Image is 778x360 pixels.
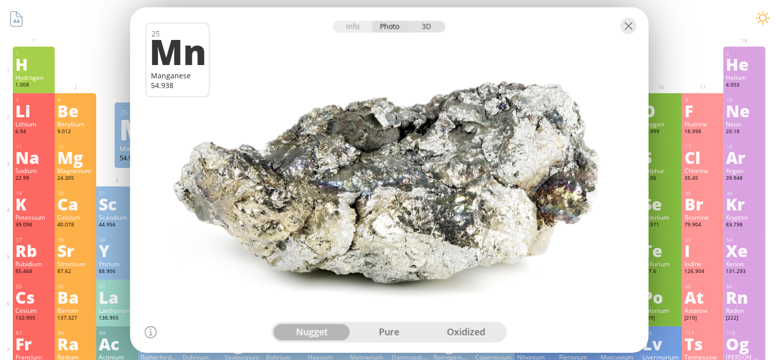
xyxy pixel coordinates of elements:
[15,260,52,268] div: Rubidium
[119,121,165,137] div: Mn
[58,143,94,150] div: 12
[726,56,763,72] div: He
[726,196,763,212] div: Kr
[15,221,52,229] div: 39.098
[726,283,763,290] div: 86
[726,190,763,197] div: 36
[57,196,94,212] div: Ca
[726,330,763,336] div: 118
[726,221,763,229] div: 83.798
[684,289,721,305] div: At
[643,237,679,243] div: 52
[726,268,763,276] div: 131.293
[726,50,763,57] div: 2
[15,175,52,183] div: 22.99
[57,149,94,165] div: Mg
[15,196,52,212] div: K
[58,97,94,103] div: 4
[99,221,136,229] div: 44.956
[684,213,721,221] div: Bromine
[409,20,446,32] div: 3D
[642,306,679,314] div: Polonium
[726,213,763,221] div: Krypton
[684,149,721,165] div: Cl
[684,166,721,175] div: Chlorine
[726,102,763,119] div: Ne
[684,120,721,128] div: Fluorine
[685,143,721,150] div: 17
[726,73,763,81] div: Helium
[15,149,52,165] div: Na
[57,268,94,276] div: 87.62
[99,242,136,259] div: Y
[642,289,679,305] div: Po
[642,128,679,136] div: 15.999
[726,314,763,323] div: [222]
[643,143,679,150] div: 16
[642,120,679,128] div: Oxygen
[15,314,52,323] div: 132.905
[57,260,94,268] div: Strontium
[726,335,763,352] div: Og
[99,330,136,336] div: 89
[15,128,52,136] div: 6.94
[685,283,721,290] div: 85
[57,166,94,175] div: Magnesium
[642,102,679,119] div: O
[16,143,52,150] div: 11
[15,81,52,90] div: 1.008
[57,102,94,119] div: Be
[57,289,94,305] div: Ba
[57,306,94,314] div: Barium
[99,237,136,243] div: 39
[16,237,52,243] div: 37
[5,5,773,26] h1: Talbica. Interactive chemistry
[99,335,136,352] div: Ac
[57,120,94,128] div: Beryllium
[642,166,679,175] div: Sulphur
[58,330,94,336] div: 88
[685,190,721,197] div: 35
[726,97,763,103] div: 10
[15,268,52,276] div: 85.468
[58,283,94,290] div: 56
[15,335,52,352] div: Fr
[16,330,52,336] div: 87
[57,128,94,136] div: 9.012
[726,289,763,305] div: Rn
[99,190,136,197] div: 21
[99,268,136,276] div: 88.906
[57,314,94,323] div: 137.327
[684,242,721,259] div: I
[99,260,136,268] div: Yttrium
[726,242,763,259] div: Xe
[726,149,763,165] div: Ar
[99,213,136,221] div: Scandium
[643,97,679,103] div: 8
[685,97,721,103] div: 9
[642,196,679,212] div: Se
[16,50,52,57] div: 1
[685,330,721,336] div: 117
[99,196,136,212] div: Sc
[120,108,166,117] div: 25
[15,56,52,72] div: H
[684,306,721,314] div: Astatine
[684,128,721,136] div: 18.998
[684,196,721,212] div: Br
[726,260,763,268] div: Xenon
[684,175,721,183] div: 35.45
[684,102,721,119] div: F
[726,143,763,150] div: 18
[685,237,721,243] div: 53
[15,102,52,119] div: Li
[15,289,52,305] div: Cs
[684,221,721,229] div: 79.904
[16,97,52,103] div: 3
[274,324,351,341] div: nugget
[726,237,763,243] div: 54
[57,213,94,221] div: Calcium
[642,260,679,268] div: Tellurium
[15,306,52,314] div: Cesium
[726,128,763,136] div: 20.18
